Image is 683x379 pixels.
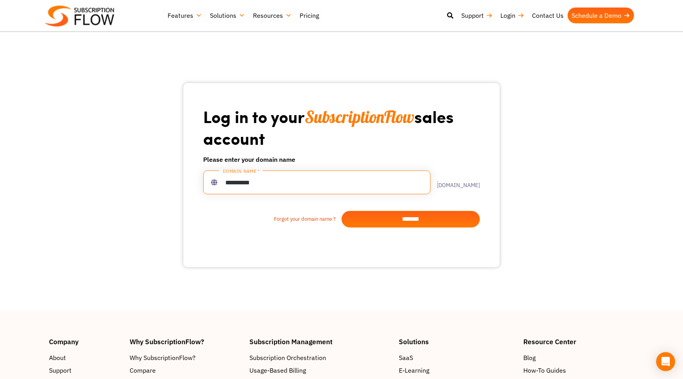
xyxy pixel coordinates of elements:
h4: Company [49,338,122,345]
a: Pricing [296,8,323,23]
a: How-To Guides [523,366,634,375]
a: Compare [130,366,242,375]
a: SaaS [399,353,515,362]
span: Why SubscriptionFlow? [130,353,196,362]
a: Features [164,8,206,23]
h4: Subscription Management [249,338,391,345]
span: Usage-Based Billing [249,366,306,375]
h4: Why SubscriptionFlow? [130,338,242,345]
h6: Please enter your domain name [203,155,480,164]
h4: Solutions [399,338,515,345]
span: Subscription Orchestration [249,353,326,362]
a: E-Learning [399,366,515,375]
h4: Resource Center [523,338,634,345]
a: Forgot your domain name ? [203,215,341,223]
a: Resources [249,8,296,23]
label: .[DOMAIN_NAME] [430,177,480,188]
a: Subscription Orchestration [249,353,391,362]
a: Login [496,8,528,23]
img: Subscriptionflow [45,6,114,27]
span: Support [49,366,72,375]
span: About [49,353,66,362]
a: About [49,353,122,362]
span: E-Learning [399,366,429,375]
a: Why SubscriptionFlow? [130,353,242,362]
a: Usage-Based Billing [249,366,391,375]
a: Contact Us [528,8,568,23]
span: Compare [130,366,156,375]
a: Blog [523,353,634,362]
a: Support [49,366,122,375]
span: SaaS [399,353,413,362]
span: How-To Guides [523,366,566,375]
a: Support [457,8,496,23]
a: Schedule a Demo [568,8,634,23]
div: Open Intercom Messenger [656,352,675,371]
h1: Log in to your sales account [203,106,480,148]
span: Blog [523,353,536,362]
span: SubscriptionFlow [305,106,414,127]
a: Solutions [206,8,249,23]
